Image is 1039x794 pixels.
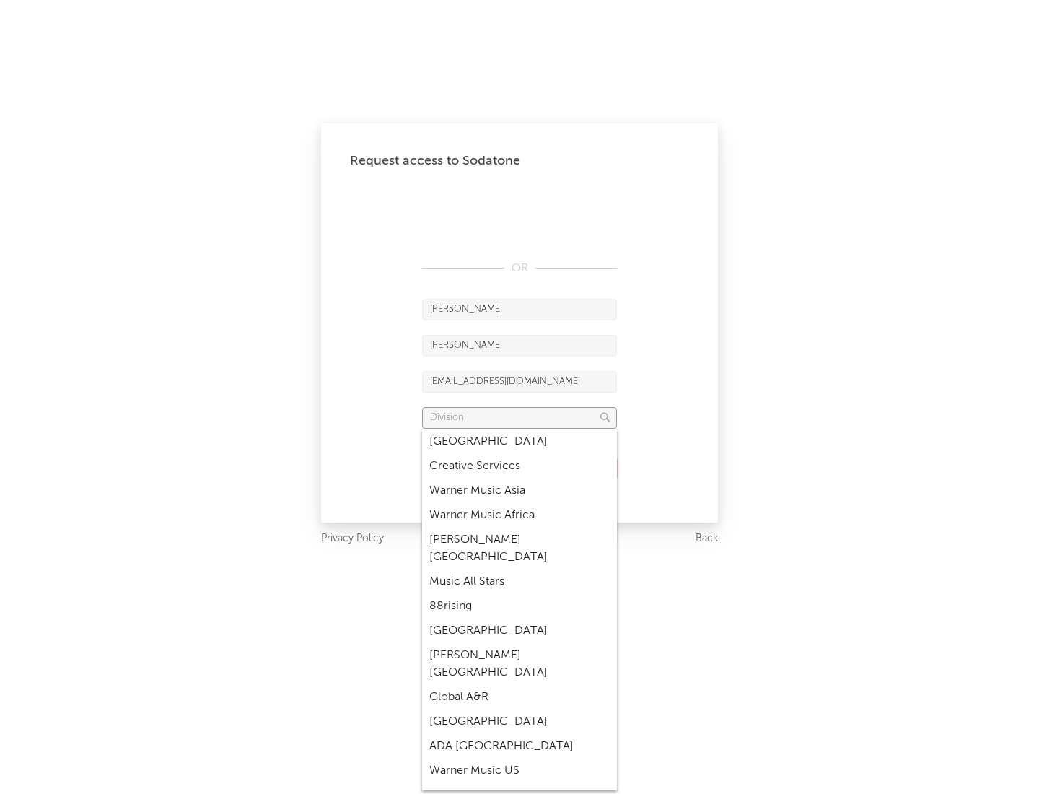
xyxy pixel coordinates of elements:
div: ADA [GEOGRAPHIC_DATA] [422,734,617,759]
div: Warner Music US [422,759,617,783]
div: Global A&R [422,685,617,710]
div: Music All Stars [422,570,617,594]
input: Email [422,371,617,393]
a: Privacy Policy [321,530,384,548]
div: Request access to Sodatone [350,152,689,170]
div: OR [422,260,617,277]
div: [GEOGRAPHIC_DATA] [422,710,617,734]
div: Creative Services [422,454,617,479]
div: Warner Music Asia [422,479,617,503]
input: Division [422,407,617,429]
div: [PERSON_NAME] [GEOGRAPHIC_DATA] [422,643,617,685]
input: Last Name [422,335,617,357]
div: [PERSON_NAME] [GEOGRAPHIC_DATA] [422,528,617,570]
a: Back [696,530,718,548]
div: [GEOGRAPHIC_DATA] [422,619,617,643]
div: 88rising [422,594,617,619]
input: First Name [422,299,617,320]
div: [GEOGRAPHIC_DATA] [422,429,617,454]
div: Warner Music Africa [422,503,617,528]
